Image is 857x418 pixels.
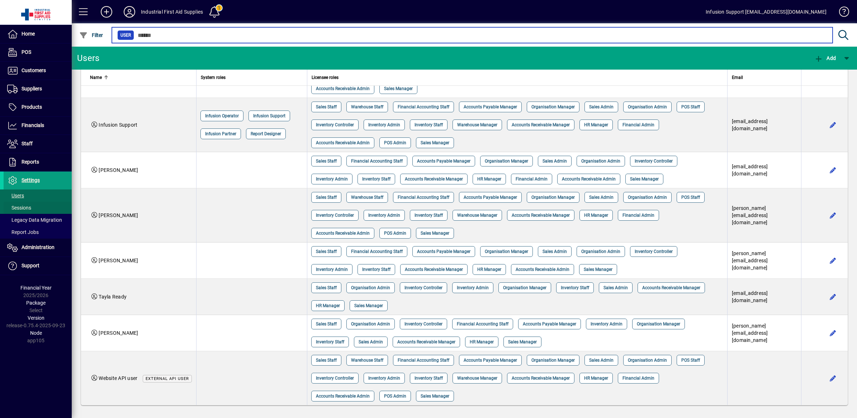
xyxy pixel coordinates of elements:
[421,139,449,146] span: Sales Manager
[4,43,72,61] a: POS
[384,393,406,400] span: POS Admin
[464,357,517,364] span: Accounts Payable Manager
[22,67,46,73] span: Customers
[398,357,449,364] span: Financial Accounting Staff
[543,248,567,255] span: Sales Admin
[628,194,667,201] span: Organisation Admin
[201,74,226,81] span: System roles
[351,284,390,291] span: Organisation Admin
[22,122,44,128] span: Financials
[531,194,575,201] span: Organisation Manager
[681,103,700,111] span: POS Staff
[732,250,768,271] span: [PERSON_NAME][EMAIL_ADDRESS][DOMAIN_NAME]
[584,375,608,382] span: HR Manager
[4,25,72,43] a: Home
[581,158,620,165] span: Organisation Admin
[603,284,628,291] span: Sales Admin
[415,375,443,382] span: Inventory Staff
[706,6,827,18] div: Infusion Support [EMAIL_ADDRESS][DOMAIN_NAME]
[398,103,449,111] span: Financial Accounting Staff
[359,338,383,346] span: Sales Admin
[464,103,517,111] span: Accounts Payable Manager
[508,338,537,346] span: Sales Manager
[813,52,838,65] button: Add
[589,357,614,364] span: Sales Admin
[7,229,39,235] span: Report Jobs
[589,103,614,111] span: Sales Admin
[316,338,344,346] span: Inventory Staff
[584,121,608,128] span: HR Manager
[732,205,768,225] span: [PERSON_NAME][EMAIL_ADDRESS][DOMAIN_NAME]
[146,376,189,381] span: External API user
[681,194,700,201] span: POS Staff
[4,239,72,257] a: Administration
[415,121,443,128] span: Inventory Staff
[368,121,400,128] span: Inventory Admin
[591,320,622,328] span: Inventory Admin
[642,284,700,291] span: Accounts Receivable Manager
[99,122,137,128] span: Infusion Support
[417,248,470,255] span: Accounts Payable Manager
[77,52,108,64] div: Users
[622,121,654,128] span: Financial Admin
[316,158,337,165] span: Sales Staff
[622,375,654,382] span: Financial Admin
[477,175,501,183] span: HR Manager
[630,175,659,183] span: Sales Manager
[22,31,35,37] span: Home
[732,118,768,131] span: [EMAIL_ADDRESS][DOMAIN_NAME]
[99,330,138,336] span: [PERSON_NAME]
[316,320,337,328] span: Sales Staff
[457,121,497,128] span: Warehouse Manager
[622,212,654,219] span: Financial Admin
[405,175,463,183] span: Accounts Receivable Manager
[351,357,383,364] span: Warehouse Staff
[516,175,548,183] span: Financial Admin
[732,323,768,343] span: [PERSON_NAME][EMAIL_ADDRESS][DOMAIN_NAME]
[681,357,700,364] span: POS Staff
[351,194,383,201] span: Warehouse Staff
[253,112,285,119] span: Infusion Support
[7,217,62,223] span: Legacy Data Migration
[316,139,370,146] span: Accounts Receivable Admin
[523,320,576,328] span: Accounts Payable Manager
[316,266,348,273] span: Inventory Admin
[398,194,449,201] span: Financial Accounting Staff
[22,104,42,110] span: Products
[814,55,836,61] span: Add
[834,1,848,25] a: Knowledge Base
[316,212,354,219] span: Inventory Controller
[312,74,338,81] span: Licensee roles
[457,375,497,382] span: Warehouse Manager
[79,32,103,38] span: Filter
[421,230,449,237] span: Sales Manager
[628,103,667,111] span: Organisation Admin
[485,158,528,165] span: Organisation Manager
[512,121,570,128] span: Accounts Receivable Manager
[543,158,567,165] span: Sales Admin
[384,139,406,146] span: POS Admin
[421,393,449,400] span: Sales Manager
[485,248,528,255] span: Organisation Manager
[516,266,569,273] span: Accounts Receivable Admin
[732,74,743,81] span: Email
[384,230,406,237] span: POS Admin
[22,159,39,165] span: Reports
[316,375,354,382] span: Inventory Controller
[457,212,497,219] span: Warehouse Manager
[368,212,400,219] span: Inventory Admin
[22,244,55,250] span: Administration
[470,338,494,346] span: HR Manager
[405,266,463,273] span: Accounts Receivable Manager
[562,175,616,183] span: Accounts Receivable Admin
[561,284,589,291] span: Inventory Staff
[503,284,546,291] span: Organisation Manager
[7,193,24,198] span: Users
[827,255,839,266] button: Edit
[417,158,470,165] span: Accounts Payable Manager
[4,62,72,80] a: Customers
[90,74,102,81] span: Name
[205,112,239,119] span: Infusion Operator
[20,285,52,291] span: Financial Year
[30,330,42,336] span: Node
